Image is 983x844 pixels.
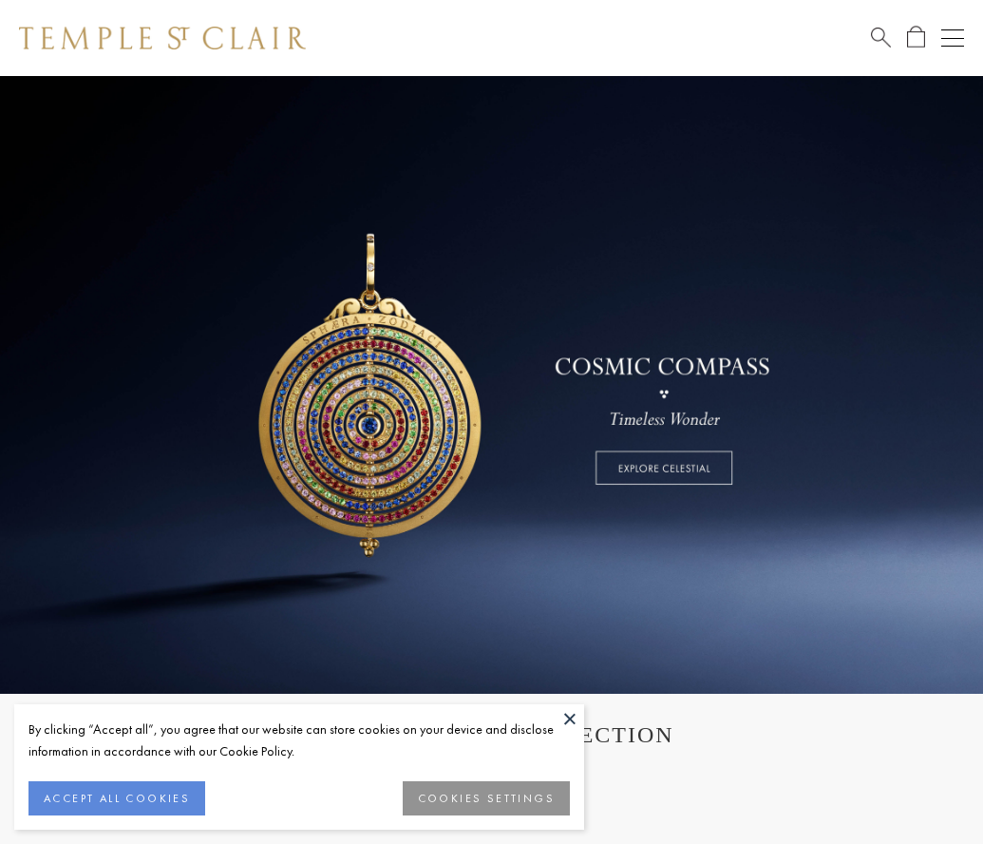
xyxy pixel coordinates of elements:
button: COOKIES SETTINGS [403,781,570,815]
button: Open navigation [941,27,964,49]
a: Open Shopping Bag [907,26,925,49]
button: ACCEPT ALL COOKIES [28,781,205,815]
div: By clicking “Accept all”, you agree that our website can store cookies on your device and disclos... [28,719,570,762]
img: Temple St. Clair [19,27,306,49]
a: Search [871,26,891,49]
